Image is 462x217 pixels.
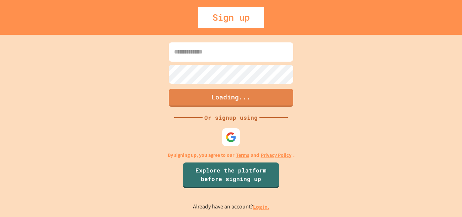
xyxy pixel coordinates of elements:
div: Or signup using [203,113,259,122]
p: Already have an account? [193,202,269,211]
img: google-icon.svg [226,132,236,143]
div: Sign up [198,7,264,28]
button: Loading... [169,89,293,107]
a: Log in. [253,203,269,211]
a: Terms [236,151,249,159]
a: Explore the platform before signing up [183,162,279,188]
p: By signing up, you agree to our and . [168,151,295,159]
a: Privacy Policy [261,151,291,159]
